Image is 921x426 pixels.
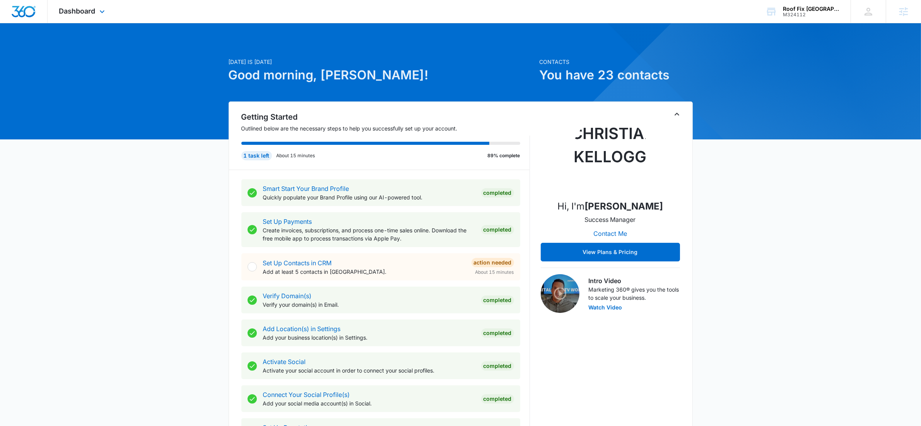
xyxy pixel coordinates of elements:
[481,295,514,305] div: Completed
[540,58,693,66] p: Contacts
[241,124,530,132] p: Outlined below are the necessary steps to help you successfully set up your account.
[472,258,514,267] div: Action Needed
[263,218,312,225] a: Set Up Payments
[263,185,349,192] a: Smart Start Your Brand Profile
[589,285,680,302] p: Marketing 360® gives you the tools to scale your business.
[481,328,514,338] div: Completed
[481,188,514,198] div: Completed
[85,46,130,51] div: Keywords by Traffic
[241,111,530,123] h2: Getting Started
[263,301,475,309] p: Verify your domain(s) in Email.
[586,224,635,243] button: Contact Me
[277,152,315,159] p: About 15 minutes
[263,358,306,366] a: Activate Social
[263,391,350,399] a: Connect Your Social Profile(s)
[540,66,693,84] h1: You have 23 contacts
[572,116,649,193] img: Christian Kellogg
[12,12,19,19] img: logo_orange.svg
[783,6,839,12] div: account name
[481,361,514,371] div: Completed
[29,46,69,51] div: Domain Overview
[263,292,312,300] a: Verify Domain(s)
[541,243,680,261] button: View Plans & Pricing
[77,45,83,51] img: tab_keywords_by_traffic_grey.svg
[241,151,272,160] div: 1 task left
[475,269,514,276] span: About 15 minutes
[541,274,579,313] img: Intro Video
[229,58,535,66] p: [DATE] is [DATE]
[263,366,475,374] p: Activate your social account in order to connect your social profiles.
[584,201,663,212] strong: [PERSON_NAME]
[672,110,682,119] button: Toggle Collapse
[263,268,465,276] p: Add at least 5 contacts in [GEOGRAPHIC_DATA].
[12,20,19,26] img: website_grey.svg
[263,226,475,242] p: Create invoices, subscriptions, and process one-time sales online. Download the free mobile app t...
[20,20,85,26] div: Domain: [DOMAIN_NAME]
[21,45,27,51] img: tab_domain_overview_orange.svg
[263,333,475,342] p: Add your business location(s) in Settings.
[783,12,839,17] div: account id
[589,276,680,285] h3: Intro Video
[481,394,514,404] div: Completed
[59,7,96,15] span: Dashboard
[263,399,475,407] p: Add your social media account(s) in Social.
[557,199,663,213] p: Hi, I'm
[229,66,535,84] h1: Good morning, [PERSON_NAME]!
[585,215,636,224] p: Success Manager
[263,325,341,333] a: Add Location(s) in Settings
[481,225,514,234] div: Completed
[263,259,332,267] a: Set Up Contacts in CRM
[263,193,475,201] p: Quickly populate your Brand Profile using our AI-powered tool.
[589,305,622,310] button: Watch Video
[22,12,38,19] div: v 4.0.25
[488,152,520,159] p: 89% complete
